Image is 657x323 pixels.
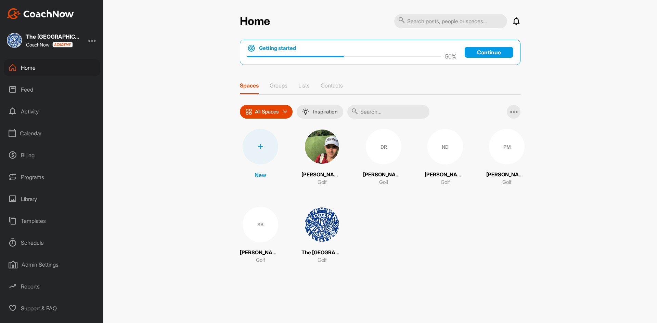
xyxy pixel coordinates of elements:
div: SB [243,207,278,242]
p: All Spaces [255,109,279,115]
div: Feed [4,81,100,98]
input: Search... [347,105,429,119]
p: Golf [318,256,327,264]
img: bullseye [247,44,256,52]
img: square_21a52c34a1b27affb0df1d7893c918db.jpg [304,207,340,242]
a: DR[PERSON_NAME]Golf [363,129,404,186]
div: Templates [4,212,100,229]
p: [PERSON_NAME] [486,171,527,179]
p: Golf [441,178,450,186]
div: Reports [4,278,100,295]
img: square_882de4ebb19c88919f04d33ca395b1f0.jpg [304,129,340,164]
p: Lists [298,82,310,89]
a: Continue [465,47,513,58]
div: Schedule [4,234,100,251]
div: Library [4,190,100,207]
div: Activity [4,103,100,120]
h1: Getting started [259,44,296,52]
p: Golf [318,178,327,186]
p: The [GEOGRAPHIC_DATA] [301,249,343,257]
img: menuIcon [302,108,309,115]
p: [PERSON_NAME] [363,171,404,179]
p: 50 % [445,52,456,60]
div: The [GEOGRAPHIC_DATA] [26,34,81,39]
div: Programs [4,169,100,186]
div: CoachNow [26,42,73,48]
a: SB[PERSON_NAME]Golf [240,207,281,264]
img: CoachNow [7,8,74,19]
a: ND[PERSON_NAME]Golf [425,129,466,186]
input: Search posts, people or spaces... [394,14,507,28]
p: Inspiration [313,109,338,115]
div: ND [427,129,463,164]
img: square_21a52c34a1b27affb0df1d7893c918db.jpg [7,33,22,48]
a: PM[PERSON_NAME]Golf [486,129,527,186]
p: Spaces [240,82,259,89]
div: Home [4,59,100,76]
p: Golf [256,256,265,264]
p: New [255,171,266,179]
h2: Home [240,15,270,28]
p: Golf [502,178,512,186]
p: Groups [270,82,287,89]
p: Contacts [321,82,343,89]
div: Support & FAQ [4,300,100,317]
a: [PERSON_NAME]Golf [301,129,343,186]
div: Calendar [4,125,100,142]
p: [PERSON_NAME] [240,249,281,257]
p: [PERSON_NAME] [425,171,466,179]
div: Admin Settings [4,256,100,273]
p: [PERSON_NAME] [301,171,343,179]
p: Golf [379,178,388,186]
div: PM [489,129,525,164]
a: The [GEOGRAPHIC_DATA]Golf [301,207,343,264]
img: CoachNow acadmey [52,42,73,48]
div: DR [366,129,401,164]
div: Billing [4,147,100,164]
img: icon [245,108,252,115]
